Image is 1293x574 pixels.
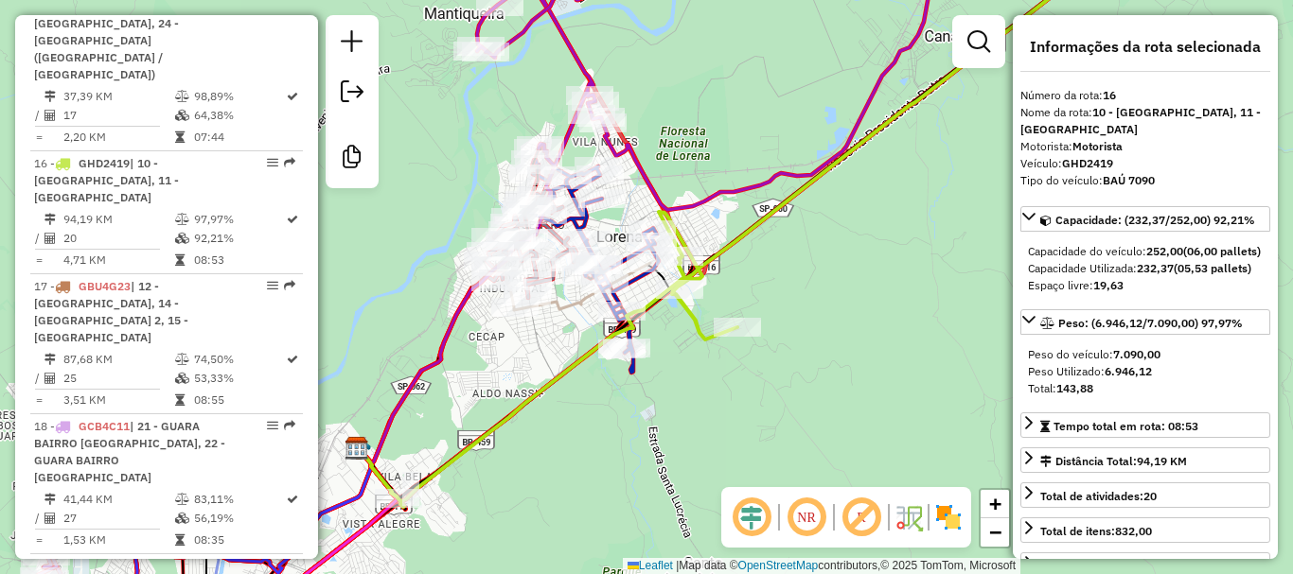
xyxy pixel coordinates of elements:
[62,229,174,248] td: 20
[62,369,174,388] td: 25
[1105,364,1152,378] strong: 6.946,12
[284,420,295,431] em: Rota exportada
[981,518,1009,547] a: Zoom out
[34,509,44,528] td: /
[175,494,189,505] i: % de utilização do peso
[981,490,1009,518] a: Zoom in
[193,391,285,409] td: 08:55
[175,233,189,244] i: % de utilização da cubagem
[44,91,56,102] i: Distância Total
[44,354,56,365] i: Distância Total
[62,106,174,125] td: 17
[1040,453,1187,470] div: Distância Total:
[1020,206,1270,232] a: Capacidade: (232,37/252,00) 92,21%
[62,509,174,528] td: 27
[960,23,998,61] a: Exibir filtros
[1040,523,1152,540] div: Total de itens:
[175,354,189,365] i: % de utilização do peso
[1137,454,1187,468] span: 94,19 KM
[175,513,189,524] i: % de utilização da cubagem
[287,494,298,505] i: Rota otimizada
[1183,244,1261,258] strong: (06,00 pallets)
[333,138,371,181] a: Criar modelo
[1020,155,1270,172] div: Veículo:
[34,156,179,204] span: | 10 - [GEOGRAPHIC_DATA], 11 - [GEOGRAPHIC_DATA]
[1020,235,1270,302] div: Capacidade: (232,37/252,00) 92,21%
[62,531,174,549] td: 1,53 KM
[193,509,285,528] td: 56,19%
[1058,316,1243,330] span: Peso: (6.946,12/7.090,00) 97,97%
[44,214,56,225] i: Distância Total
[1137,261,1174,275] strong: 232,37
[1115,524,1152,538] strong: 832,00
[1020,87,1270,104] div: Número da rota:
[1028,363,1263,380] div: Peso Utilizado:
[1055,213,1255,227] span: Capacidade: (232,37/252,00) 92,21%
[1028,347,1160,361] span: Peso do veículo:
[1143,489,1157,503] strong: 20
[175,110,189,121] i: % de utilização da cubagem
[1020,412,1270,438] a: Tempo total em rota: 08:53
[1062,156,1113,170] strong: GHD2419
[333,73,371,115] a: Exportar sessão
[34,279,188,344] span: 17 -
[79,279,131,293] span: GBU4G23
[62,350,174,369] td: 87,68 KM
[79,419,130,433] span: GCB4C11
[1028,260,1263,277] div: Capacidade Utilizada:
[345,436,369,461] img: Atlântica
[62,87,174,106] td: 37,39 KM
[623,558,1020,574] div: Map data © contributors,© 2025 TomTom, Microsoft
[34,156,179,204] span: 16 -
[62,128,174,147] td: 2,20 KM
[1056,381,1093,395] strong: 143,88
[1103,173,1155,187] strong: BAÚ 7090
[193,210,285,229] td: 97,97%
[175,131,185,143] i: Tempo total em rota
[1020,172,1270,189] div: Tipo do veículo:
[79,156,130,170] span: GHD2419
[1174,261,1251,275] strong: (05,53 pallets)
[267,420,278,431] em: Opções
[34,229,44,248] td: /
[44,513,56,524] i: Total de Atividades
[1020,447,1270,473] a: Distância Total:94,19 KM
[989,520,1001,544] span: −
[839,495,884,540] span: Exibir rótulo
[1028,277,1263,294] div: Espaço livre:
[933,502,964,532] img: Exibir/Ocultar setores
[1020,517,1270,543] a: Total de itens:832,00
[1093,278,1124,292] strong: 19,63
[34,106,44,125] td: /
[44,233,56,244] i: Total de Atividades
[1054,419,1198,433] span: Tempo total em rota: 08:53
[1020,104,1270,138] div: Nome da rota:
[175,214,189,225] i: % de utilização do peso
[34,128,44,147] td: =
[175,254,185,266] i: Tempo total em rota
[34,369,44,388] td: /
[287,214,298,225] i: Rota otimizada
[193,128,285,147] td: 07:44
[1020,138,1270,155] div: Motorista:
[729,495,774,540] span: Ocultar deslocamento
[193,490,285,509] td: 83,11%
[44,494,56,505] i: Distância Total
[62,490,174,509] td: 41,44 KM
[1020,309,1270,335] a: Peso: (6.946,12/7.090,00) 97,97%
[193,251,285,270] td: 08:53
[193,106,285,125] td: 64,38%
[62,251,174,270] td: 4,71 KM
[34,251,44,270] td: =
[44,373,56,384] i: Total de Atividades
[628,559,673,572] a: Leaflet
[34,531,44,549] td: =
[62,210,174,229] td: 94,19 KM
[1020,105,1261,136] strong: 10 - [GEOGRAPHIC_DATA], 11 - [GEOGRAPHIC_DATA]
[175,91,189,102] i: % de utilização do peso
[287,354,298,365] i: Rota otimizada
[1020,482,1270,508] a: Total de atividades:20
[175,373,189,384] i: % de utilização da cubagem
[284,280,295,291] em: Rota exportada
[333,23,371,65] a: Nova sessão e pesquisa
